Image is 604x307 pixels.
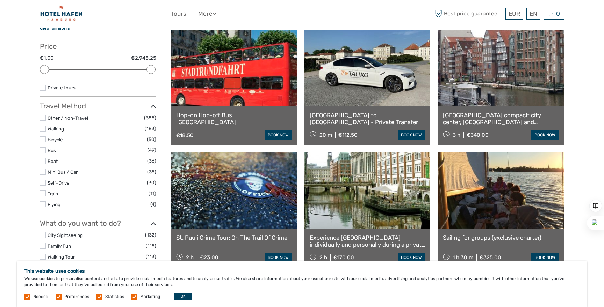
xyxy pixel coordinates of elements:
span: (49) [148,146,156,154]
button: OK [174,293,192,300]
label: Statistics [105,294,124,300]
a: Experience [GEOGRAPHIC_DATA] individually and personally during a private tour [310,234,425,248]
a: book now [398,253,425,262]
h3: What do you want to do? [40,219,156,227]
div: EN [526,8,540,20]
span: (113) [146,253,156,261]
div: €340.00 [467,132,489,138]
span: (183) [145,125,156,133]
span: (30) [147,179,156,187]
a: book now [531,130,559,140]
h3: Travel Method [40,102,156,110]
a: Private tours [48,85,75,90]
a: book now [531,253,559,262]
a: Hop-on Hop-off Bus [GEOGRAPHIC_DATA] [176,112,292,126]
a: Boat [48,158,58,164]
span: 20 m [319,132,332,138]
div: €112.50 [338,132,358,138]
div: We use cookies to personalise content and ads, to provide social media features and to analyse ou... [17,261,587,307]
a: Self-Drive [48,180,70,186]
span: (50) [147,135,156,143]
a: book now [265,130,292,140]
a: Tours [171,9,186,19]
label: €1.00 [40,54,53,62]
a: Other / Non-Travel [48,115,88,121]
a: Flying [48,202,60,207]
span: (132) [145,231,156,239]
a: Mini Bus / Car [48,169,78,175]
span: 3 h [453,132,460,138]
span: 1 h 30 m [453,254,473,261]
a: St. Pauli Crime Tour: On The Trail Of Crime [176,234,292,241]
div: €170.00 [333,254,354,261]
div: €18.50 [176,132,194,138]
a: More [198,9,216,19]
span: (4) [150,200,156,208]
a: Sailing for groups (exclusive charter) [443,234,559,241]
a: [GEOGRAPHIC_DATA] to [GEOGRAPHIC_DATA] - Private Transfer [310,112,425,126]
a: book now [265,253,292,262]
span: 0 [555,10,561,17]
span: 2 h [319,254,327,261]
span: 2 h [186,254,194,261]
label: Preferences [64,294,89,300]
a: Family Fun [48,243,71,249]
a: book now [398,130,425,140]
span: (115) [146,242,156,250]
label: €2,945.25 [131,54,156,62]
a: City Sightseeing [48,232,83,238]
a: Clear all filters [40,25,70,31]
span: (11) [149,189,156,197]
label: Marketing [140,294,160,300]
a: Walking [48,126,64,132]
span: (385) [144,114,156,122]
span: (36) [147,157,156,165]
span: (35) [147,168,156,176]
a: Train [48,191,58,196]
a: Walking Tour [48,254,75,260]
span: EUR [509,10,520,17]
h5: This website uses cookies [24,268,580,274]
div: €325.00 [480,254,501,261]
h3: Price [40,42,156,51]
label: Needed [33,294,48,300]
span: Best price guarantee [433,8,504,20]
div: €23.00 [200,254,218,261]
a: [GEOGRAPHIC_DATA] compact: city center, [GEOGRAPHIC_DATA] and [GEOGRAPHIC_DATA], [GEOGRAPHIC_DATA] [443,112,559,126]
a: Bus [48,148,56,153]
a: Bicycle [48,137,63,142]
img: 2139-eeefa582-1afe-4296-8d28-a284f28d3510_logo_small.jpg [40,5,83,22]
